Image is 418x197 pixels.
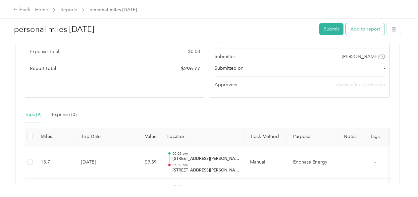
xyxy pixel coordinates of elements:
[362,128,387,146] th: Tags
[173,163,239,167] p: 05:02 pm
[89,6,137,13] span: personal miles [DATE]
[173,167,239,173] p: [STREET_ADDRESS][PERSON_NAME]
[319,23,343,35] button: Submit
[25,111,41,118] div: Trips (9)
[215,53,235,60] span: Submitter
[288,128,338,146] th: Purpose
[215,81,237,88] span: Approvers
[338,128,362,146] th: Notes
[30,65,56,72] span: Report total
[122,146,162,179] td: $9.59
[181,65,200,73] span: $ 296.77
[61,7,77,13] a: Reports
[76,128,122,146] th: Trip Date
[30,48,59,55] span: Expense Total
[245,146,288,179] td: Manual
[188,48,200,55] span: $ 0.00
[76,146,122,179] td: [DATE]
[35,128,76,146] th: Miles
[122,128,162,146] th: Value
[215,65,243,72] span: Submitted on
[288,146,338,179] td: Enphase Energy
[384,65,385,72] span: -
[346,23,385,35] button: Add to report
[52,111,77,118] div: Expense (0)
[14,21,315,37] h1: personal miles 9-2-25
[35,7,48,13] a: Home
[374,159,376,165] span: -
[173,184,239,189] p: 05:02 pm
[162,128,245,146] th: Location
[342,53,379,60] span: [PERSON_NAME]
[245,128,288,146] th: Track Method
[381,160,418,197] iframe: Everlance-gr Chat Button Frame
[35,146,76,179] td: 13.7
[173,156,239,162] p: [STREET_ADDRESS][PERSON_NAME]
[13,6,30,14] div: Back
[173,151,239,156] p: 05:02 pm
[336,82,385,88] span: shown after submission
